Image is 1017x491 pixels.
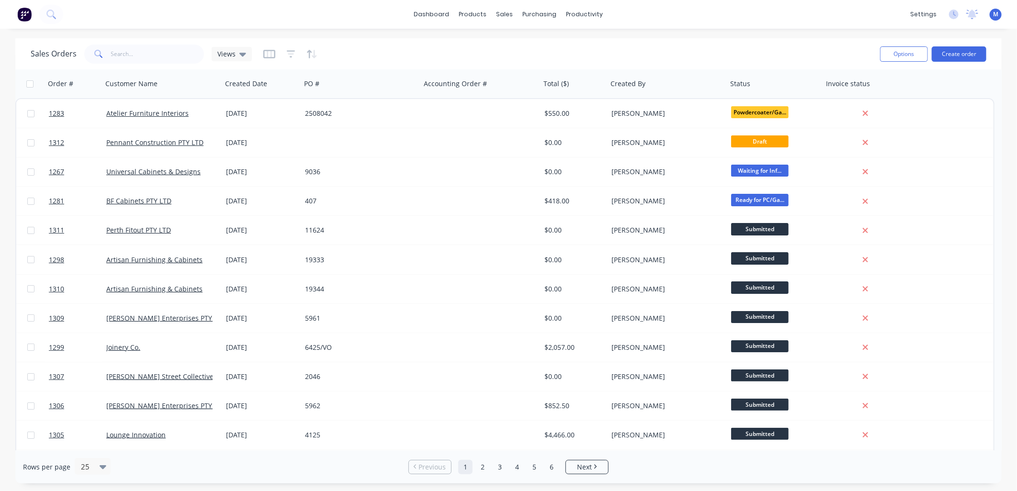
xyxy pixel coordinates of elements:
[49,430,64,440] span: 1305
[544,313,601,323] div: $0.00
[611,372,718,381] div: [PERSON_NAME]
[527,460,542,474] a: Page 5
[544,225,601,235] div: $0.00
[217,49,236,59] span: Views
[611,284,718,294] div: [PERSON_NAME]
[226,225,297,235] div: [DATE]
[49,167,64,177] span: 1267
[106,313,226,323] a: [PERSON_NAME] Enterprises PTY LTD
[566,462,608,472] a: Next page
[611,401,718,411] div: [PERSON_NAME]
[106,138,203,147] a: Pennant Construction PTY LTD
[544,460,559,474] a: Page 6
[305,284,411,294] div: 19344
[409,462,451,472] a: Previous page
[731,340,789,352] span: Submitted
[106,343,140,352] a: Joinery Co.
[49,275,106,303] a: 1310
[543,79,569,89] div: Total ($)
[731,223,789,235] span: Submitted
[492,7,518,22] div: sales
[49,401,64,411] span: 1306
[49,284,64,294] span: 1310
[49,333,106,362] a: 1299
[49,187,106,215] a: 1281
[49,391,106,420] a: 1306
[305,401,411,411] div: 5962
[49,313,64,323] span: 1309
[475,460,490,474] a: Page 2
[826,79,870,89] div: Invoice status
[49,99,106,128] a: 1283
[48,79,73,89] div: Order #
[226,401,297,411] div: [DATE]
[106,372,214,381] a: [PERSON_NAME] Street Collective
[577,462,592,472] span: Next
[611,430,718,440] div: [PERSON_NAME]
[106,401,226,410] a: [PERSON_NAME] Enterprises PTY LTD
[305,167,411,177] div: 9036
[610,79,645,89] div: Created By
[731,428,789,440] span: Submitted
[454,7,492,22] div: products
[611,167,718,177] div: [PERSON_NAME]
[49,138,64,147] span: 1312
[226,313,297,323] div: [DATE]
[880,46,928,62] button: Options
[611,138,718,147] div: [PERSON_NAME]
[111,45,204,64] input: Search...
[304,79,319,89] div: PO #
[226,372,297,381] div: [DATE]
[305,313,411,323] div: 5961
[49,343,64,352] span: 1299
[544,138,601,147] div: $0.00
[49,225,64,235] span: 1311
[106,225,171,234] a: Perth Fitout PTY LTD
[49,216,106,245] a: 1311
[106,196,171,205] a: BF Cabinets PTY LTD
[611,255,718,265] div: [PERSON_NAME]
[611,343,718,352] div: [PERSON_NAME]
[510,460,524,474] a: Page 4
[49,304,106,333] a: 1309
[226,343,297,352] div: [DATE]
[544,372,601,381] div: $0.00
[305,255,411,265] div: 19333
[544,167,601,177] div: $0.00
[611,313,718,323] div: [PERSON_NAME]
[424,79,487,89] div: Accounting Order #
[49,362,106,391] a: 1307
[544,401,601,411] div: $852.50
[106,430,166,439] a: Lounge Innovation
[544,430,601,440] div: $4,466.00
[305,430,411,440] div: 4125
[409,7,454,22] a: dashboard
[226,284,297,294] div: [DATE]
[905,7,941,22] div: settings
[17,7,32,22] img: Factory
[731,369,789,381] span: Submitted
[544,343,601,352] div: $2,057.00
[731,399,789,411] span: Submitted
[731,281,789,293] span: Submitted
[106,167,201,176] a: Universal Cabinets & Designs
[518,7,562,22] div: purchasing
[493,460,507,474] a: Page 3
[405,460,612,474] ul: Pagination
[731,106,789,118] span: Powdercoater/Ga...
[49,372,64,381] span: 1307
[49,245,106,274] a: 1298
[993,10,998,19] span: M
[562,7,608,22] div: productivity
[305,343,411,352] div: 6425/VO
[106,255,203,264] a: Artisan Furnishing & Cabinets
[49,157,106,186] a: 1267
[106,284,203,293] a: Artisan Furnishing & Cabinets
[731,194,789,206] span: Ready for PC/Ga...
[106,109,189,118] a: Atelier Furniture Interiors
[458,460,473,474] a: Page 1 is your current page
[105,79,158,89] div: Customer Name
[731,311,789,323] span: Submitted
[305,109,411,118] div: 2508042
[225,79,267,89] div: Created Date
